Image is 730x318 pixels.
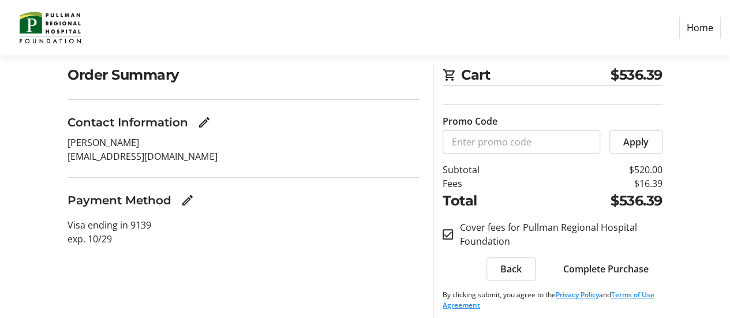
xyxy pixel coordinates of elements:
[486,257,536,280] button: Back
[443,290,662,310] p: By clicking submit, you agree to the and
[500,262,522,276] span: Back
[679,17,721,39] a: Home
[556,290,599,300] a: Privacy Policy
[68,136,419,149] p: [PERSON_NAME]
[534,163,662,177] td: $520.00
[563,262,649,276] span: Complete Purchase
[461,65,611,85] span: Cart
[443,114,497,128] label: Promo Code
[443,190,534,211] td: Total
[443,163,534,177] td: Subtotal
[68,65,419,85] h2: Order Summary
[443,130,600,154] input: Enter promo code
[549,257,662,280] button: Complete Purchase
[443,177,534,190] td: Fees
[176,189,199,212] button: Edit Payment Method
[9,5,91,51] img: Pullman Regional Hospital Foundation's Logo
[453,220,662,248] label: Cover fees for Pullman Regional Hospital Foundation
[68,218,419,246] p: Visa ending in 9139 exp. 10/29
[611,65,662,85] span: $536.39
[534,177,662,190] td: $16.39
[443,290,654,310] a: Terms of Use Agreement
[193,111,216,134] button: Edit Contact Information
[68,192,171,209] h3: Payment Method
[609,130,662,154] button: Apply
[534,190,662,211] td: $536.39
[68,114,188,131] h3: Contact Information
[623,135,649,149] span: Apply
[68,149,419,163] p: [EMAIL_ADDRESS][DOMAIN_NAME]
